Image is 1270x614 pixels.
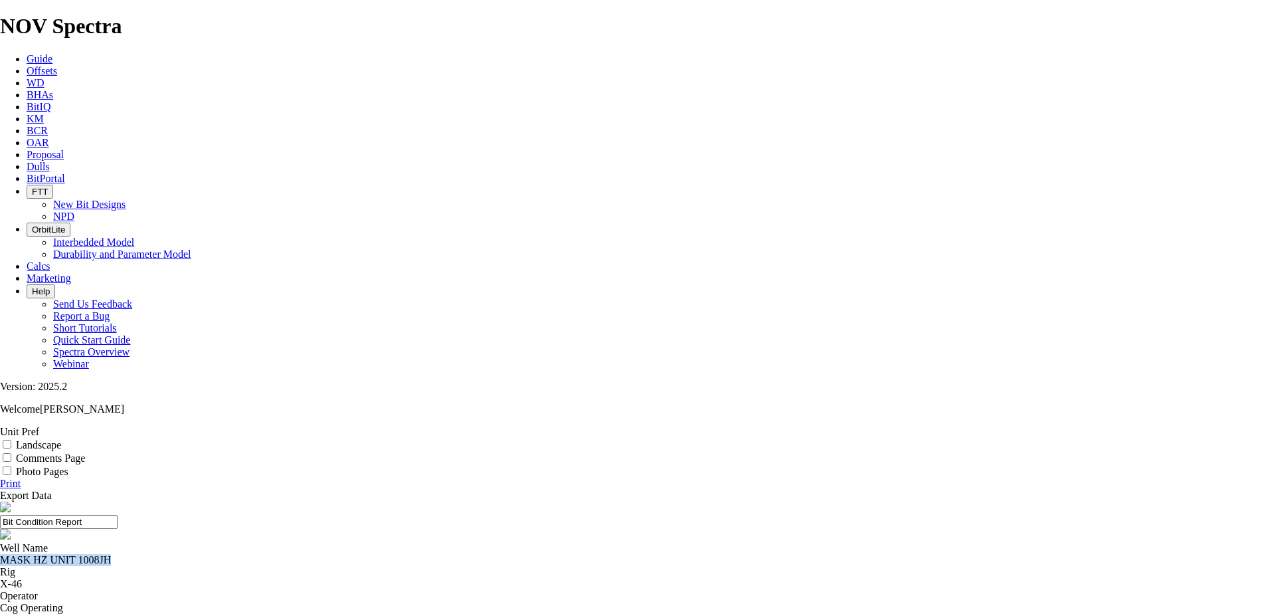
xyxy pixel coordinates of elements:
[16,466,68,477] label: Photo Pages
[27,173,65,184] a: BitPortal
[16,439,61,451] label: Landscape
[53,298,132,310] a: Send Us Feedback
[53,237,134,248] a: Interbedded Model
[27,223,70,237] button: OrbitLite
[53,322,117,334] a: Short Tutorials
[16,453,85,464] label: Comments Page
[27,89,53,100] a: BHAs
[53,334,130,346] a: Quick Start Guide
[40,403,124,415] span: [PERSON_NAME]
[27,113,44,124] a: KM
[27,260,50,272] a: Calcs
[32,187,48,197] span: FTT
[27,161,50,172] a: Dulls
[27,77,45,88] a: WD
[27,185,53,199] button: FTT
[53,211,74,222] a: NPD
[53,310,110,322] a: Report a Bug
[32,225,65,235] span: OrbitLite
[53,358,89,369] a: Webinar
[53,249,191,260] a: Durability and Parameter Model
[27,149,64,160] a: Proposal
[27,284,55,298] button: Help
[27,137,49,148] a: OAR
[53,346,130,358] a: Spectra Overview
[53,199,126,210] a: New Bit Designs
[32,286,50,296] span: Help
[27,125,48,136] a: BCR
[27,272,71,284] a: Marketing
[27,65,57,76] a: Offsets
[27,101,50,112] a: BitIQ
[27,53,52,64] a: Guide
